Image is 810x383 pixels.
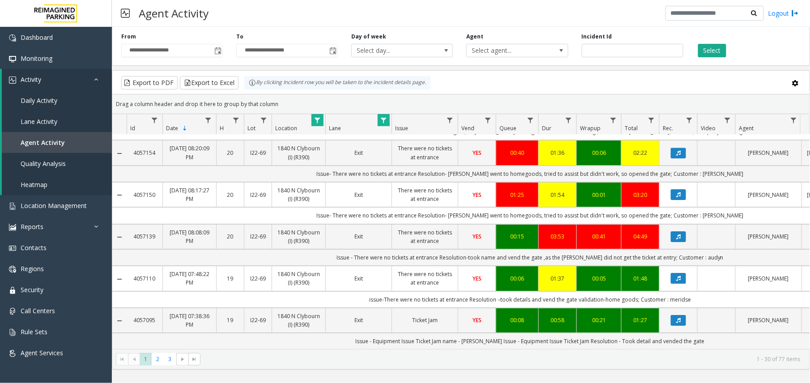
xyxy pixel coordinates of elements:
a: 1840 N Clybourn (I) (R390) [277,144,320,161]
a: [PERSON_NAME] [741,274,796,283]
a: Video Filter Menu [721,114,733,126]
div: 00:58 [544,316,571,324]
span: Agent Services [21,349,63,357]
span: YES [473,316,482,324]
div: 00:06 [582,149,616,157]
span: YES [473,233,482,240]
img: 'icon' [9,287,16,294]
div: 00:06 [502,274,533,283]
span: Activity [21,75,41,84]
span: YES [473,275,482,282]
a: [DATE] 07:48:22 PM [168,270,211,287]
a: 03:20 [627,191,654,199]
span: Toggle popup [213,44,222,57]
a: 1840 N Clybourn (I) (R390) [277,312,320,329]
span: Daily Activity [21,96,57,105]
a: [DATE] 08:20:09 PM [168,144,211,161]
a: H Filter Menu [230,114,242,126]
span: Vend [461,124,474,132]
span: Total [625,124,638,132]
span: Quality Analysis [21,159,66,168]
a: 20 [222,191,239,199]
span: Reports [21,222,43,231]
a: Rec. Filter Menu [683,114,695,126]
a: [PERSON_NAME] [741,149,796,157]
label: Incident Id [582,33,612,41]
a: Total Filter Menu [645,114,657,126]
div: 00:01 [582,191,616,199]
a: 00:15 [502,232,533,241]
a: 4057139 [132,232,157,241]
span: Sortable [181,125,188,132]
img: infoIcon.svg [249,79,256,86]
a: 4057095 [132,316,157,324]
a: 1840 N Clybourn (I) (R390) [277,270,320,287]
div: 00:40 [502,149,533,157]
span: Rule Sets [21,328,47,336]
a: 02:22 [627,149,654,157]
a: Location Filter Menu [311,114,324,126]
a: Activity [2,69,112,90]
a: Collapse Details [112,317,127,324]
span: Queue [499,124,516,132]
span: Page 1 [140,353,152,365]
a: I22-69 [250,191,266,199]
span: Regions [21,264,44,273]
a: Collapse Details [112,276,127,283]
button: Select [698,44,726,57]
a: Id Filter Menu [149,114,161,126]
span: Monitoring [21,54,52,63]
a: 00:05 [582,274,616,283]
a: Lane Activity [2,111,112,132]
span: Location Management [21,201,87,210]
img: 'icon' [9,55,16,63]
img: logout [792,9,799,18]
a: YES [464,316,490,324]
span: Lot [247,124,256,132]
div: 01:37 [544,274,571,283]
a: I22-69 [250,316,266,324]
span: YES [473,149,482,157]
a: Exit [331,316,386,324]
a: YES [464,232,490,241]
img: 'icon' [9,266,16,273]
a: YES [464,274,490,283]
a: Dur Filter Menu [563,114,575,126]
span: Heatmap [21,180,47,189]
span: Issue [395,124,408,132]
img: 'icon' [9,224,16,231]
a: Ticket Jam [397,316,452,324]
a: Exit [331,191,386,199]
label: From [121,33,136,41]
div: 01:27 [627,316,654,324]
span: Go to the next page [179,356,186,363]
span: H [220,124,224,132]
a: 1840 N Clybourn (I) (R390) [277,228,320,245]
a: There were no tickets at entrance [397,228,452,245]
div: 04:49 [627,232,654,241]
div: By clicking Incident row you will be taken to the incident details page. [244,76,431,89]
img: 'icon' [9,329,16,336]
span: Wrapup [580,124,601,132]
div: 01:25 [502,191,533,199]
a: [DATE] 07:38:36 PM [168,312,211,329]
span: Dur [542,124,551,132]
kendo-pager-info: 1 - 30 of 77 items [206,355,801,363]
span: Agent Activity [21,138,65,147]
span: Security [21,285,43,294]
a: [PERSON_NAME] [741,191,796,199]
a: 03:53 [544,232,571,241]
img: 'icon' [9,308,16,315]
a: 4057110 [132,274,157,283]
span: Go to the next page [176,353,188,366]
a: Date Filter Menu [202,114,214,126]
a: Collapse Details [112,150,127,157]
span: Page 3 [164,353,176,365]
span: Dashboard [21,33,53,42]
div: 01:54 [544,191,571,199]
a: Queue Filter Menu [524,114,537,126]
span: Select day... [352,44,432,57]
